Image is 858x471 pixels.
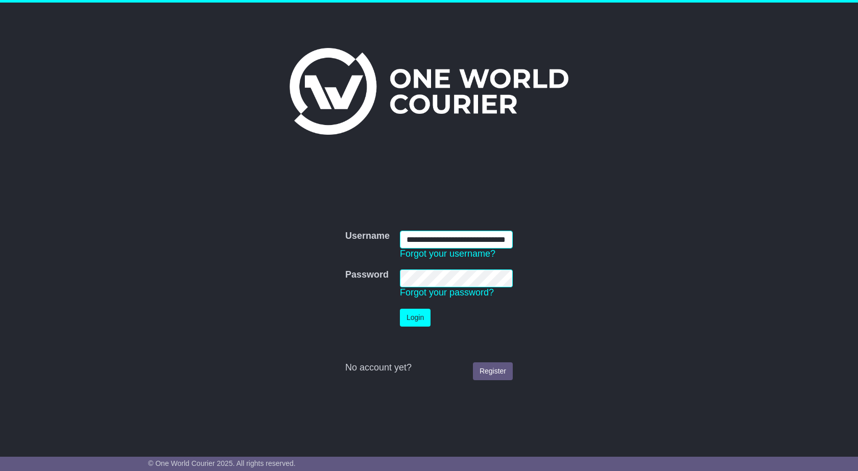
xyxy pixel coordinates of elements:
a: Register [473,362,513,380]
span: © One World Courier 2025. All rights reserved. [148,459,296,467]
div: No account yet? [345,362,513,374]
a: Forgot your username? [400,249,495,259]
label: Password [345,269,389,281]
img: One World [290,48,568,135]
button: Login [400,309,431,327]
label: Username [345,231,390,242]
a: Forgot your password? [400,287,494,298]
